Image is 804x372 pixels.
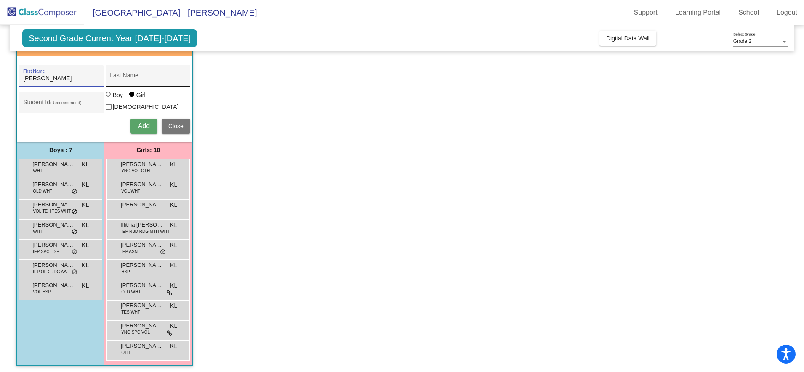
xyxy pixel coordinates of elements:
[113,102,179,112] span: [DEMOGRAPHIC_DATA]
[121,188,140,194] span: VOL WHT
[121,221,163,229] span: Illithia [PERSON_NAME]
[121,241,163,249] span: [PERSON_NAME]
[121,160,163,169] span: [PERSON_NAME]
[160,249,166,256] span: do_not_disturb_alt
[121,289,141,295] span: OLD WHT
[32,241,75,249] span: [PERSON_NAME]
[33,188,52,194] span: OLD WHT
[138,122,150,129] span: Add
[82,221,89,230] span: KL
[599,31,656,46] button: Digital Data Wall
[17,56,192,142] div: Add Student
[130,119,157,134] button: Add
[168,123,184,129] span: Close
[770,6,804,19] a: Logout
[121,180,163,189] span: [PERSON_NAME]
[170,180,177,189] span: KL
[82,160,89,169] span: KL
[121,269,130,275] span: HSP
[170,160,177,169] span: KL
[121,168,150,174] span: YNG VOL OTH
[170,241,177,250] span: KL
[121,342,163,350] span: [PERSON_NAME]
[170,201,177,209] span: KL
[121,322,163,330] span: [PERSON_NAME]
[104,142,192,159] div: Girls: 10
[82,241,89,250] span: KL
[72,229,77,235] span: do_not_disturb_alt
[32,160,75,169] span: [PERSON_NAME]
[170,281,177,290] span: KL
[32,180,75,189] span: [PERSON_NAME] [PERSON_NAME]
[23,75,99,82] input: First Name
[121,228,170,235] span: IEP RBD RDG MTH WHT
[121,261,163,269] span: [PERSON_NAME]
[627,6,664,19] a: Support
[33,289,51,295] span: VOL HSP
[32,201,75,209] span: [PERSON_NAME]
[121,349,130,356] span: OTH
[732,6,766,19] a: School
[33,208,71,214] span: VOL TEH TES WHT
[162,119,190,134] button: Close
[170,301,177,310] span: KL
[33,228,43,235] span: WHT
[121,329,150,335] span: YNG SPC VOL
[606,35,650,42] span: Digital Data Wall
[110,75,186,82] input: Last Name
[668,6,728,19] a: Learning Portal
[72,188,77,195] span: do_not_disturb_alt
[121,301,163,310] span: [PERSON_NAME]
[112,91,123,99] div: Boy
[82,281,89,290] span: KL
[121,201,163,209] span: [PERSON_NAME]
[17,142,104,159] div: Boys : 7
[121,309,140,315] span: TES WHT
[121,281,163,290] span: [PERSON_NAME]
[32,221,75,229] span: [PERSON_NAME]
[33,269,67,275] span: IEP OLD RDG AA
[32,261,75,269] span: [PERSON_NAME]
[136,91,146,99] div: Girl
[22,29,197,47] span: Second Grade Current Year [DATE]-[DATE]
[32,281,75,290] span: [PERSON_NAME]
[23,102,99,109] input: Student Id
[72,269,77,276] span: do_not_disturb_alt
[82,201,89,209] span: KL
[72,208,77,215] span: do_not_disturb_alt
[170,221,177,230] span: KL
[733,38,751,44] span: Grade 2
[84,6,257,19] span: [GEOGRAPHIC_DATA] - [PERSON_NAME]
[72,249,77,256] span: do_not_disturb_alt
[170,342,177,351] span: KL
[170,322,177,330] span: KL
[121,248,138,255] span: IEP ASN
[170,261,177,270] span: KL
[33,248,59,255] span: IEP SPC HSP
[82,261,89,270] span: KL
[33,168,43,174] span: WHT
[82,180,89,189] span: KL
